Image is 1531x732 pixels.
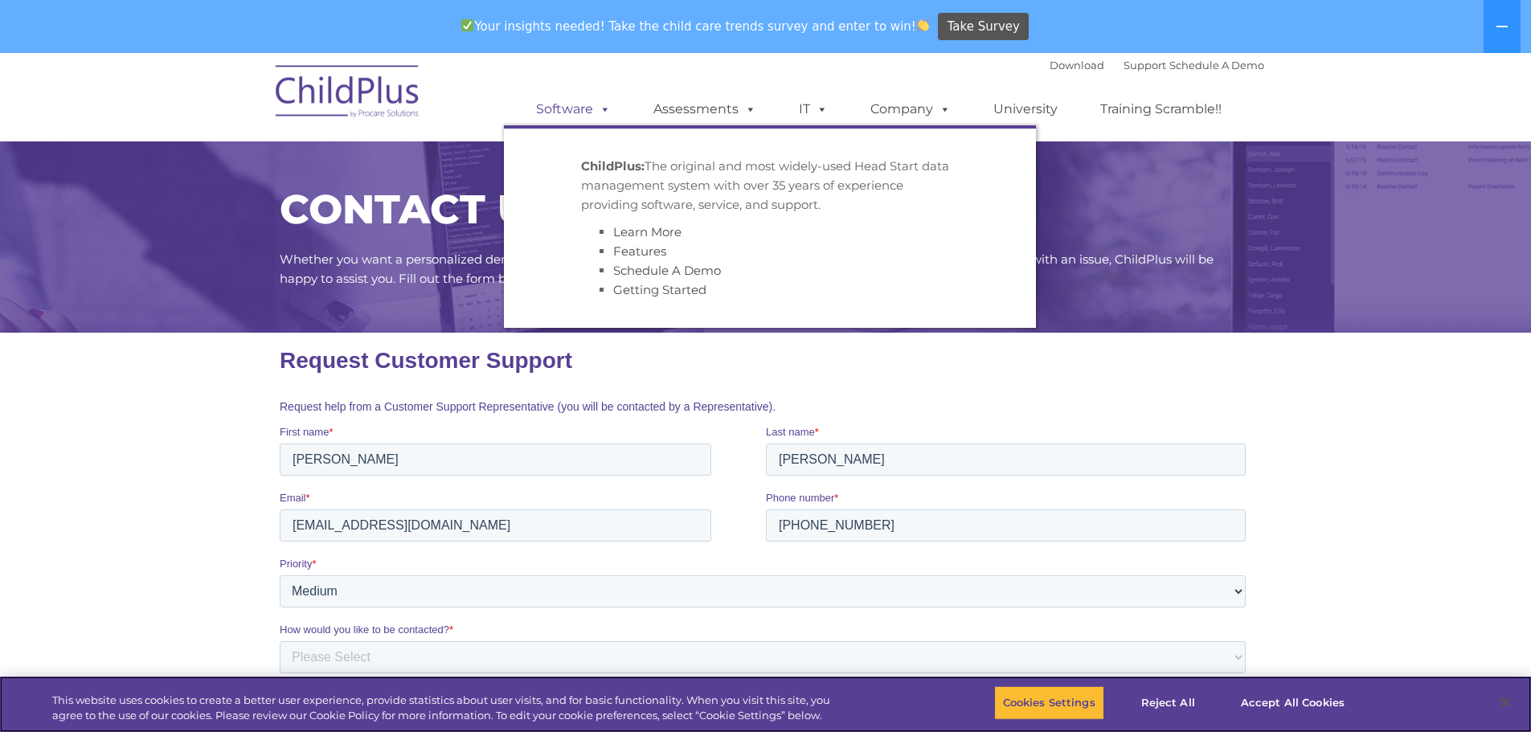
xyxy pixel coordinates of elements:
a: Company [854,93,967,125]
a: Download [1050,59,1104,72]
a: Schedule A Demo [1169,59,1264,72]
a: Take Survey [938,13,1029,41]
button: Reject All [1118,686,1218,720]
a: Schedule A Demo [613,263,721,278]
span: Take Survey [948,13,1020,41]
font: | [1050,59,1264,72]
button: Close [1488,685,1523,720]
button: Accept All Cookies [1232,686,1353,720]
p: The original and most widely-used Head Start data management system with over 35 years of experie... [581,157,959,215]
strong: ChildPlus: [581,158,645,174]
a: Training Scramble!! [1084,93,1238,125]
a: Learn More [613,224,682,239]
a: Software [520,93,627,125]
span: Whether you want a personalized demo of the software, looking for answers, interested in training... [280,251,1214,286]
a: IT [783,93,844,125]
div: This website uses cookies to create a better user experience, provide statistics about user visit... [52,693,842,724]
a: Features [613,243,666,259]
a: Support [1124,59,1166,72]
a: University [977,93,1074,125]
button: Cookies Settings [994,686,1104,720]
img: ChildPlus by Procare Solutions [268,54,428,134]
a: Assessments [637,93,772,125]
span: CONTACT US [280,185,555,234]
a: Getting Started [613,282,706,297]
